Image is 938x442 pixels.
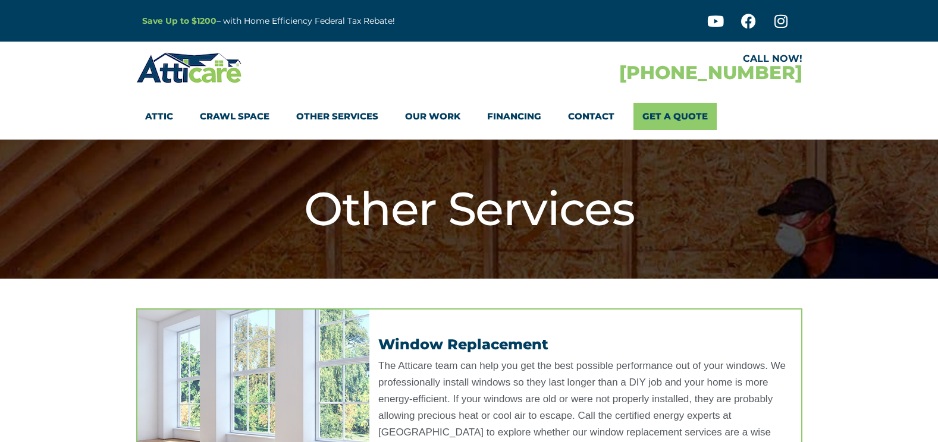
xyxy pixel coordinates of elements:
a: Save Up to $1200 [142,15,217,26]
p: – with Home Efficiency Federal Tax Rebate! [142,14,528,28]
div: CALL NOW! [469,54,802,64]
a: Contact [568,103,614,130]
a: Other Services [296,103,378,130]
a: Financing [487,103,541,130]
a: Our Work [405,103,460,130]
h1: Other Services [142,181,796,237]
a: Window Replacement [378,336,548,353]
a: Get A Quote [633,103,717,130]
nav: Menu [145,103,793,130]
a: Attic [145,103,173,130]
a: Crawl Space [200,103,269,130]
